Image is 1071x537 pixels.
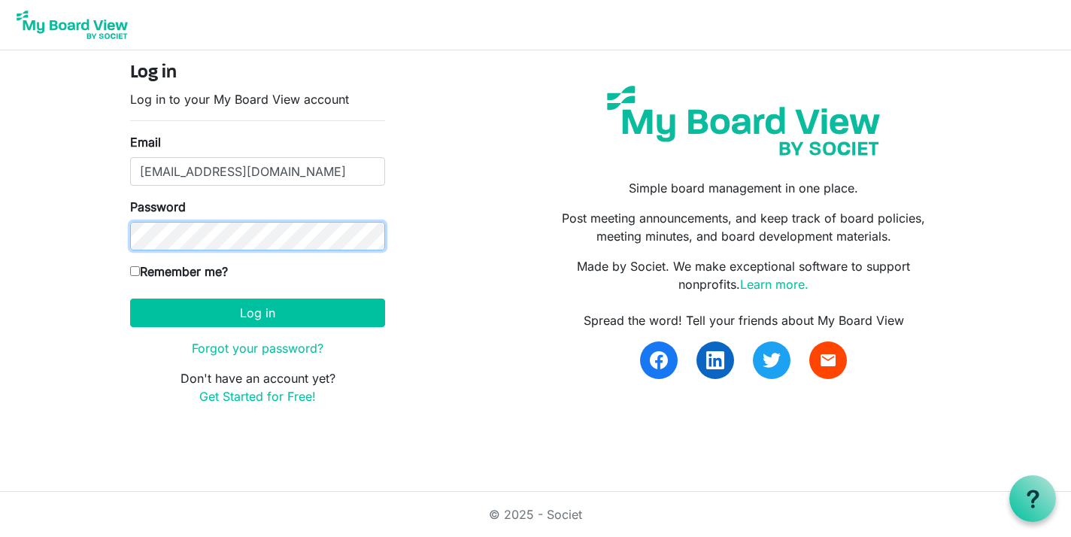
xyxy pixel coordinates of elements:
p: Log in to your My Board View account [130,90,385,108]
img: facebook.svg [650,351,668,369]
label: Email [130,133,161,151]
button: Log in [130,299,385,327]
p: Don't have an account yet? [130,369,385,405]
h4: Log in [130,62,385,84]
img: linkedin.svg [706,351,724,369]
label: Password [130,198,186,216]
p: Made by Societ. We make exceptional software to support nonprofits. [547,257,941,293]
p: Post meeting announcements, and keep track of board policies, meeting minutes, and board developm... [547,209,941,245]
img: My Board View Logo [12,6,132,44]
img: my-board-view-societ.svg [596,74,891,167]
a: email [809,341,847,379]
div: Spread the word! Tell your friends about My Board View [547,311,941,329]
p: Simple board management in one place. [547,179,941,197]
a: Learn more. [740,277,809,292]
span: email [819,351,837,369]
a: Get Started for Free! [199,389,316,404]
input: Remember me? [130,266,140,276]
label: Remember me? [130,262,228,281]
a: Forgot your password? [192,341,323,356]
img: twitter.svg [763,351,781,369]
a: © 2025 - Societ [489,507,582,522]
